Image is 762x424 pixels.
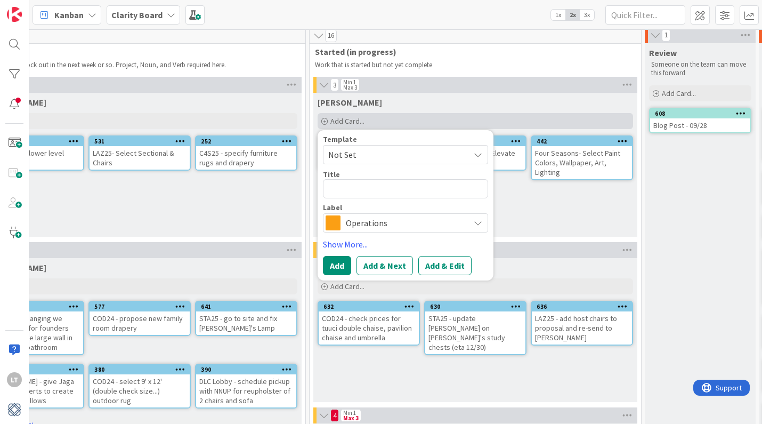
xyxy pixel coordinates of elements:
[90,137,190,146] div: 531
[330,116,364,126] span: Add Card...
[323,238,488,251] a: Show More...
[330,282,364,291] span: Add Card...
[532,137,632,146] div: 442
[323,170,340,179] label: Title
[90,365,190,374] div: 380
[346,215,464,230] span: Operations
[90,374,190,407] div: COD24 - select 9' x 12' (double check size...) outdoor rug
[196,137,296,170] div: 252C4S25 - specify furniture rugs and drapery
[425,302,525,311] div: 630
[343,410,356,415] div: Min 1
[196,302,296,335] div: 641STA25 - go to site and fix [PERSON_NAME]'s Lamp
[94,366,190,373] div: 380
[201,366,296,373] div: 390
[330,409,339,422] span: 4
[651,60,749,78] p: Someone on the team can move this forward
[650,109,750,132] div: 608Blog Post - 09/28
[605,5,685,25] input: Quick Filter...
[325,29,337,42] span: 16
[111,10,163,20] b: Clarity Board
[90,137,190,170] div: 531LAZ25- Select Sectional & Chairs
[90,302,190,335] div: 577COD24 - propose new family room drapery
[662,29,670,42] span: 1
[343,79,356,85] div: Min 1
[319,311,419,345] div: COD24 - check prices for tuuci double chaise, pavilion chaise and umbrella
[650,109,750,118] div: 608
[551,10,565,20] span: 1x
[537,138,632,145] div: 442
[196,302,296,311] div: 641
[54,9,84,21] span: Kanban
[90,365,190,407] div: 380COD24 - select 9' x 12' (double check size...) outdoor rug
[580,10,594,20] span: 3x
[532,302,632,311] div: 636
[343,85,357,90] div: Max 3
[196,365,296,374] div: 390
[90,302,190,311] div: 577
[532,137,632,179] div: 442Four Seasons- Select Paint Colors, Wallpaper, Art, Lighting
[196,365,296,407] div: 390DLC Lobby - schedule pickup with NNUP for reupholster of 2 chairs and sofa
[196,146,296,170] div: C4S25 - specify furniture rugs and drapery
[323,256,351,275] button: Add
[343,415,359,421] div: Max 3
[90,311,190,335] div: COD24 - propose new family room drapery
[315,61,636,69] p: Work that is started but not yet complete
[655,110,750,117] div: 608
[565,10,580,20] span: 2x
[425,302,525,354] div: 630STA25 - update [PERSON_NAME] on [PERSON_NAME]'s study chests (eta 12/30)
[7,402,22,417] img: avatar
[323,135,357,143] span: Template
[22,2,48,14] span: Support
[532,311,632,345] div: LAZ25 - add host chairs to proposal and re-send to [PERSON_NAME]
[319,302,419,345] div: 632COD24 - check prices for tuuci double chaise, pavilion chaise and umbrella
[90,146,190,170] div: LAZ25- Select Sectional & Chairs
[537,303,632,310] div: 636
[7,372,22,387] div: LT
[201,138,296,145] div: 252
[328,148,461,162] span: Not Set
[94,303,190,310] div: 577
[662,89,696,98] span: Add Card...
[201,303,296,310] div: 641
[94,138,190,145] div: 531
[318,97,382,108] span: Gina
[7,7,22,22] img: Visit kanbanzone.com
[649,47,677,58] span: Review
[532,302,632,345] div: 636LAZ25 - add host chairs to proposal and re-send to [PERSON_NAME]
[315,46,628,57] span: Started (in progress)
[356,256,413,275] button: Add & Next
[319,302,419,311] div: 632
[650,118,750,132] div: Blog Post - 09/28
[330,78,339,91] span: 3
[196,137,296,146] div: 252
[430,303,525,310] div: 630
[425,311,525,354] div: STA25 - update [PERSON_NAME] on [PERSON_NAME]'s study chests (eta 12/30)
[323,204,342,211] span: Label
[196,374,296,407] div: DLC Lobby - schedule pickup with NNUP for reupholster of 2 chairs and sofa
[532,146,632,179] div: Four Seasons- Select Paint Colors, Wallpaper, Art, Lighting
[418,256,472,275] button: Add & Edit
[323,303,419,310] div: 632
[196,311,296,335] div: STA25 - go to site and fix [PERSON_NAME]'s Lamp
